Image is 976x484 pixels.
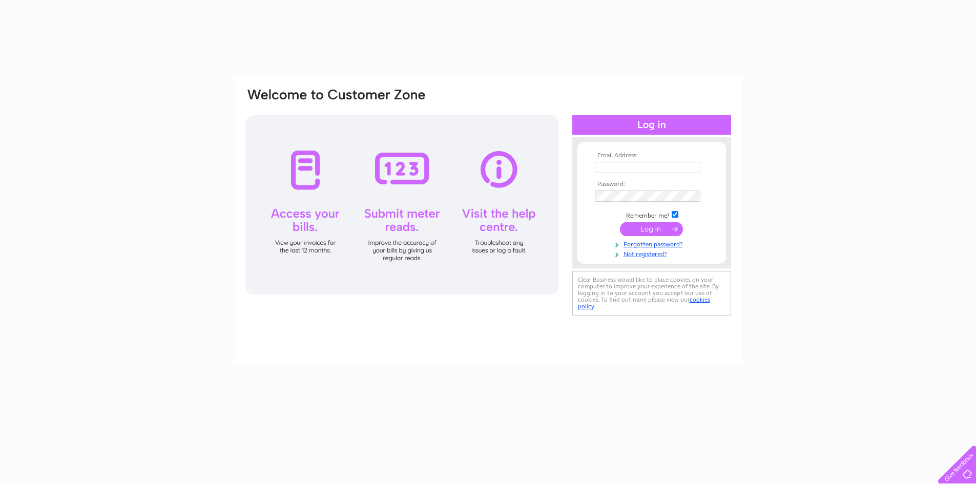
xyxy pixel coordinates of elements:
[592,209,711,220] td: Remember me?
[592,152,711,159] th: Email Address:
[572,271,731,315] div: Clear Business would like to place cookies on your computer to improve your experience of the sit...
[620,222,683,236] input: Submit
[578,296,710,310] a: cookies policy
[592,181,711,188] th: Password:
[595,248,711,258] a: Not registered?
[595,239,711,248] a: Forgotten password?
